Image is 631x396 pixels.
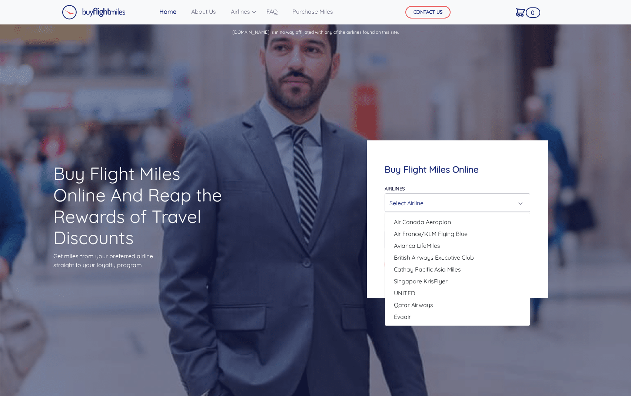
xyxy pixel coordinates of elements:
[188,4,219,19] a: About Us
[53,252,231,269] p: Get miles from your preferred airline straight to your loyalty program
[394,289,415,297] span: UNITED
[62,5,126,20] img: Buy Flight Miles Logo
[394,300,433,309] span: Qatar Airways
[394,229,468,238] span: Air France/KLM Flying Blue
[526,7,540,18] span: 0
[389,196,521,210] div: Select Airline
[513,4,528,20] a: 0
[62,3,126,21] a: Buy Flight Miles Logo
[516,8,525,17] img: Cart
[394,241,440,250] span: Avianca LifeMiles
[394,253,474,262] span: British Airways Executive Club
[394,217,451,226] span: Air Canada Aeroplan
[385,164,530,175] h4: Buy Flight Miles Online
[394,312,411,321] span: Evaair
[394,265,461,274] span: Cathay Pacific Asia Miles
[385,193,530,212] button: Select Airline
[228,4,255,19] a: Airlines
[156,4,179,19] a: Home
[385,186,405,192] label: Airlines
[394,277,448,286] span: Singapore KrisFlyer
[405,6,451,19] button: CONTACT US
[53,163,231,248] h1: Buy Flight Miles Online And Reap the Rewards of Travel Discounts
[289,4,336,19] a: Purchase Miles
[263,4,280,19] a: FAQ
